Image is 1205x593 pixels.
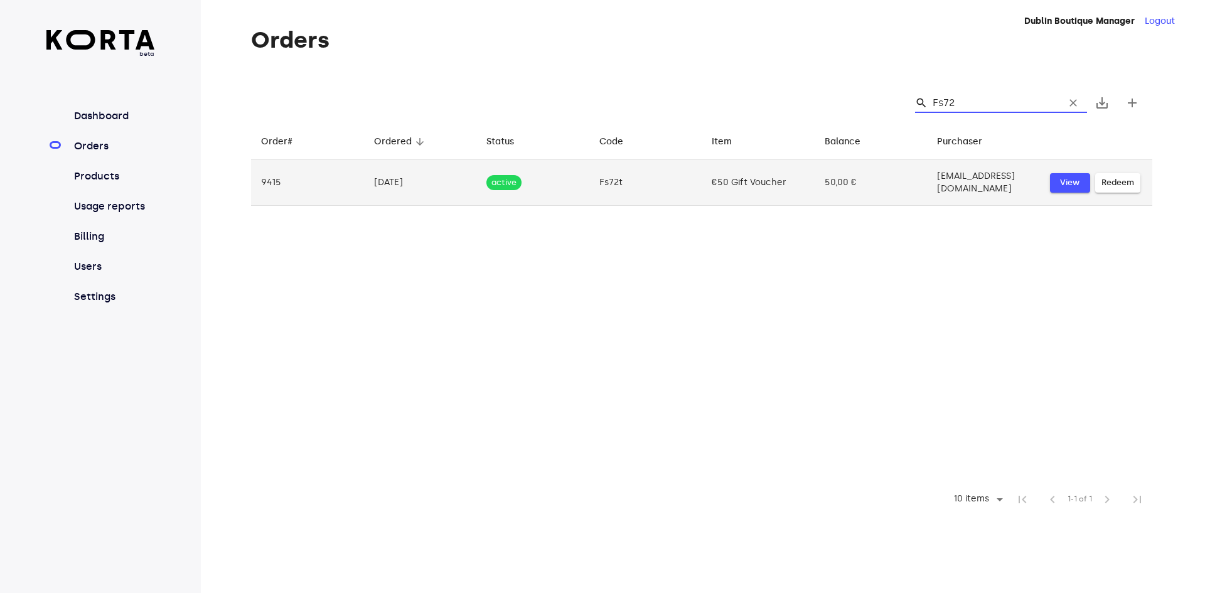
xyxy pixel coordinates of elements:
[374,134,428,149] span: Ordered
[261,134,309,149] span: Order#
[1145,15,1175,28] button: Logout
[937,134,982,149] div: Purchaser
[364,160,477,206] td: [DATE]
[1101,176,1134,190] span: Redeem
[1059,89,1087,117] button: Clear Search
[1068,493,1092,506] span: 1-1 of 1
[712,134,732,149] div: Item
[1125,95,1140,110] span: add
[815,160,928,206] td: 50,00 €
[72,199,155,214] a: Usage reports
[1024,16,1135,26] strong: Dublin Boutique Manager
[1092,484,1122,515] span: Next Page
[486,177,522,189] span: active
[1095,173,1140,193] button: Redeem
[46,30,155,58] a: beta
[1037,484,1068,515] span: Previous Page
[825,134,860,149] div: Balance
[251,28,1152,53] h1: Orders
[46,50,155,58] span: beta
[1050,173,1090,193] button: View
[72,229,155,244] a: Billing
[933,93,1054,113] input: Search
[374,134,412,149] div: Ordered
[599,134,640,149] span: Code
[46,30,155,50] img: Korta
[486,134,514,149] div: Status
[1007,484,1037,515] span: First Page
[251,160,364,206] td: 9415
[1122,484,1152,515] span: Last Page
[937,134,999,149] span: Purchaser
[72,289,155,304] a: Settings
[1056,176,1084,190] span: View
[950,494,992,505] div: 10 items
[414,136,426,147] span: arrow_downward
[945,490,1007,509] div: 10 items
[72,259,155,274] a: Users
[589,160,702,206] td: Fs72t
[261,134,292,149] div: Order#
[825,134,877,149] span: Balance
[72,169,155,184] a: Products
[486,134,530,149] span: Status
[712,134,748,149] span: Item
[1095,95,1110,110] span: save_alt
[72,109,155,124] a: Dashboard
[702,160,815,206] td: €50 Gift Voucher
[1067,97,1079,109] span: clear
[927,160,1040,206] td: [EMAIL_ADDRESS][DOMAIN_NAME]
[1117,88,1147,118] button: Create new gift card
[599,134,623,149] div: Code
[915,97,928,109] span: Search
[1087,88,1117,118] button: Export
[72,139,155,154] a: Orders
